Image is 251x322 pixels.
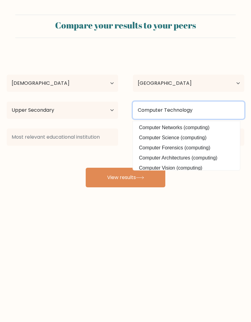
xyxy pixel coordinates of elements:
input: Most relevant educational institution [7,129,118,146]
option: Computer Vision (computing) [134,163,238,173]
input: What did you study? [133,102,244,119]
option: Computer Architectures (computing) [134,153,238,163]
option: Computer Science (computing) [134,133,238,143]
button: View results [86,168,165,187]
h2: Compare your results to your peers [19,20,232,30]
option: Computer Networks (computing) [134,123,238,133]
option: Computer Forensics (computing) [134,143,238,153]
